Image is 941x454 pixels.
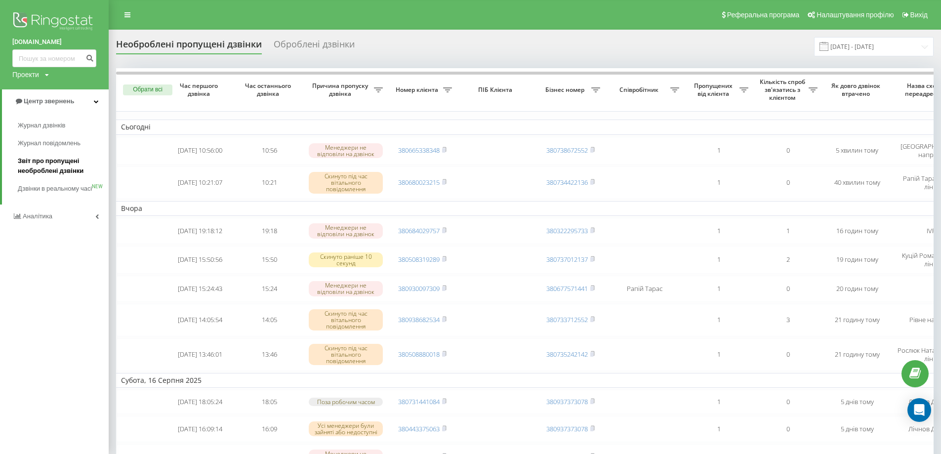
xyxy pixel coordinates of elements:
[235,276,304,302] td: 15:24
[546,315,588,324] a: 380733712552
[822,246,892,274] td: 19 годин тому
[684,246,753,274] td: 1
[546,284,588,293] a: 380677571441
[546,226,588,235] a: 380322295733
[689,82,739,97] span: Пропущених від клієнта
[830,82,884,97] span: Як довго дзвінок втрачено
[684,218,753,244] td: 1
[753,390,822,414] td: 0
[235,304,304,336] td: 14:05
[309,421,383,436] div: Усі менеджери були зайняті або недоступні
[684,338,753,371] td: 1
[546,146,588,155] a: 380738672552
[18,156,104,176] span: Звіт про пропущені необроблені дзвінки
[165,390,235,414] td: [DATE] 18:05:24
[822,338,892,371] td: 21 годину тому
[684,276,753,302] td: 1
[822,166,892,199] td: 40 хвилин тому
[123,84,172,95] button: Обрати всі
[235,390,304,414] td: 18:05
[165,276,235,302] td: [DATE] 15:24:43
[684,166,753,199] td: 1
[910,11,928,19] span: Вихід
[541,86,591,94] span: Бізнес номер
[822,276,892,302] td: 20 годин тому
[309,281,383,296] div: Менеджери не відповіли на дзвінок
[393,86,443,94] span: Номер клієнта
[684,137,753,165] td: 1
[546,255,588,264] a: 380737012137
[753,276,822,302] td: 0
[18,138,81,148] span: Журнал повідомлень
[398,397,440,406] a: 380731441084
[116,39,262,54] div: Необроблені пропущені дзвінки
[610,86,670,94] span: Співробітник
[398,350,440,359] a: 380508880018
[753,416,822,442] td: 0
[309,398,383,406] div: Поза робочим часом
[235,218,304,244] td: 19:18
[546,178,588,187] a: 380734422136
[165,246,235,274] td: [DATE] 15:50:56
[398,178,440,187] a: 380680023215
[23,212,52,220] span: Аналiтика
[309,172,383,194] div: Скинуто під час вітального повідомлення
[822,137,892,165] td: 5 хвилин тому
[465,86,528,94] span: ПІБ Клієнта
[309,344,383,366] div: Скинуто під час вітального повідомлення
[822,416,892,442] td: 5 днів тому
[398,226,440,235] a: 380684029757
[12,37,96,47] a: [DOMAIN_NAME]
[18,184,92,194] span: Дзвінки в реальному часі
[12,10,96,35] img: Ringostat logo
[398,255,440,264] a: 380508319289
[12,49,96,67] input: Пошук за номером
[173,82,227,97] span: Час першого дзвінка
[309,309,383,331] div: Скинуто під час вітального повідомлення
[758,78,809,101] span: Кількість спроб зв'язатись з клієнтом
[165,166,235,199] td: [DATE] 10:21:07
[165,218,235,244] td: [DATE] 19:18:12
[546,424,588,433] a: 380937373078
[18,121,65,130] span: Журнал дзвінків
[727,11,800,19] span: Реферальна програма
[309,252,383,267] div: Скинуто раніше 10 секунд
[822,390,892,414] td: 5 днів тому
[817,11,894,19] span: Налаштування профілю
[753,304,822,336] td: 3
[235,166,304,199] td: 10:21
[309,82,374,97] span: Причина пропуску дзвінка
[309,223,383,238] div: Менеджери не відповіли на дзвінок
[753,137,822,165] td: 0
[605,276,684,302] td: Рапій Тарас
[753,338,822,371] td: 0
[753,218,822,244] td: 1
[684,304,753,336] td: 1
[398,284,440,293] a: 380930097309
[684,416,753,442] td: 1
[753,166,822,199] td: 0
[309,143,383,158] div: Менеджери не відповіли на дзвінок
[398,315,440,324] a: 380938682534
[165,304,235,336] td: [DATE] 14:05:54
[18,117,109,134] a: Журнал дзвінків
[18,180,109,198] a: Дзвінки в реальному часіNEW
[243,82,296,97] span: Час останнього дзвінка
[18,134,109,152] a: Журнал повідомлень
[822,218,892,244] td: 16 годин тому
[907,398,931,422] div: Open Intercom Messenger
[235,338,304,371] td: 13:46
[12,70,39,80] div: Проекти
[24,97,74,105] span: Центр звернень
[18,152,109,180] a: Звіт про пропущені необроблені дзвінки
[822,304,892,336] td: 21 годину тому
[165,416,235,442] td: [DATE] 16:09:14
[235,137,304,165] td: 10:56
[398,424,440,433] a: 380443375063
[546,397,588,406] a: 380937373078
[2,89,109,113] a: Центр звернень
[165,137,235,165] td: [DATE] 10:56:00
[235,416,304,442] td: 16:09
[165,338,235,371] td: [DATE] 13:46:01
[398,146,440,155] a: 380665338348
